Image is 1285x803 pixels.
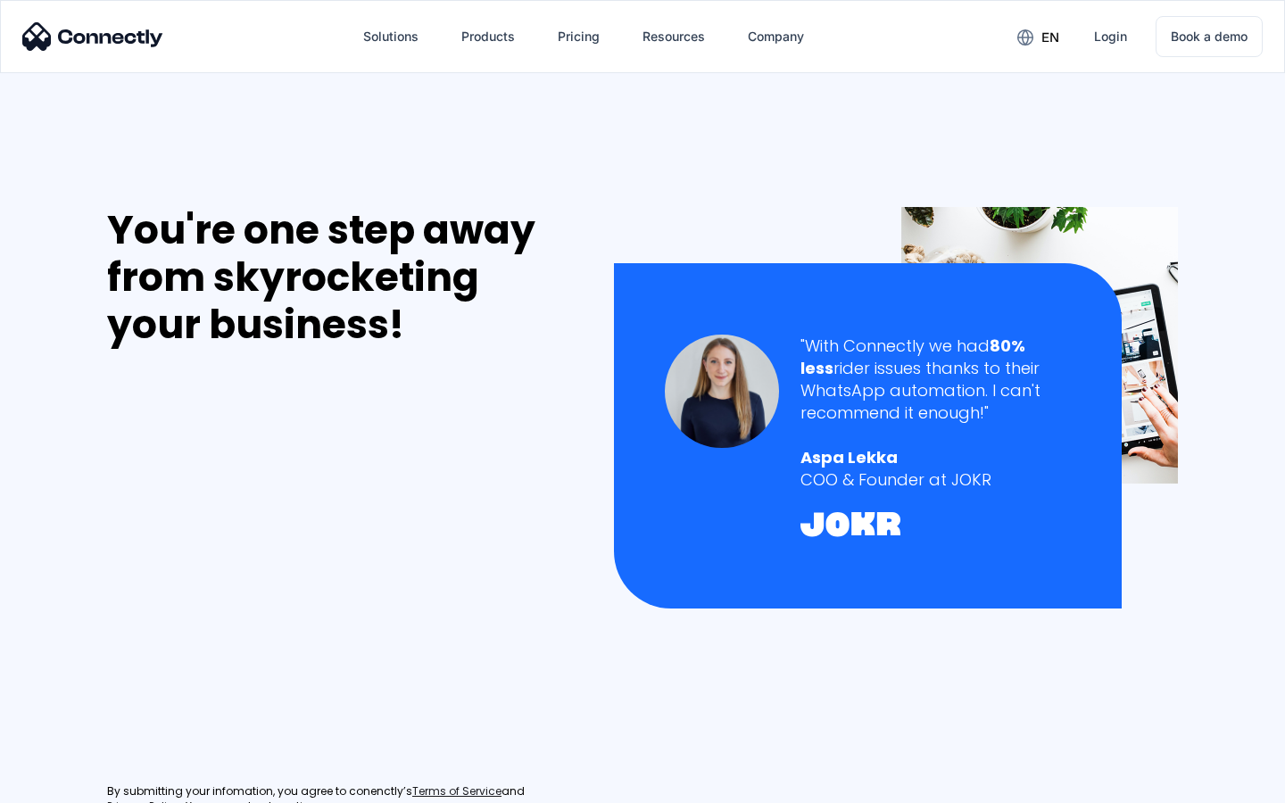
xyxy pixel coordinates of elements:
[558,24,600,49] div: Pricing
[800,335,1025,379] strong: 80% less
[1156,16,1263,57] a: Book a demo
[800,446,898,468] strong: Aspa Lekka
[1094,24,1127,49] div: Login
[1080,15,1141,58] a: Login
[363,24,419,49] div: Solutions
[412,784,502,799] a: Terms of Service
[107,369,375,763] iframe: Form 0
[1041,25,1059,50] div: en
[36,772,107,797] ul: Language list
[107,207,576,348] div: You're one step away from skyrocketing your business!
[18,772,107,797] aside: Language selected: English
[748,24,804,49] div: Company
[461,24,515,49] div: Products
[543,15,614,58] a: Pricing
[800,468,1071,491] div: COO & Founder at JOKR
[642,24,705,49] div: Resources
[22,22,163,51] img: Connectly Logo
[800,335,1071,425] div: "With Connectly we had rider issues thanks to their WhatsApp automation. I can't recommend it eno...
